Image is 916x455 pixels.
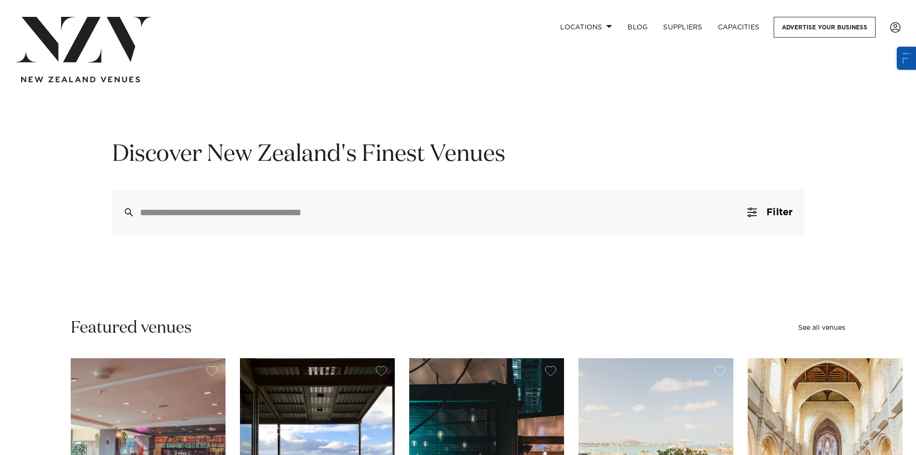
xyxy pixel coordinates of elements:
[112,140,804,170] h1: Discover New Zealand's Finest Venues
[655,17,710,38] a: SUPPLIERS
[766,208,792,217] span: Filter
[15,17,151,63] img: nzv-logo.png
[552,17,620,38] a: Locations
[620,17,655,38] a: BLOG
[774,17,876,38] a: Advertise your business
[21,77,140,83] img: new-zealand-venues-text.png
[710,17,767,38] a: Capacities
[736,189,804,235] button: Filter
[71,317,192,339] h2: Featured venues
[798,325,845,331] a: See all venues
